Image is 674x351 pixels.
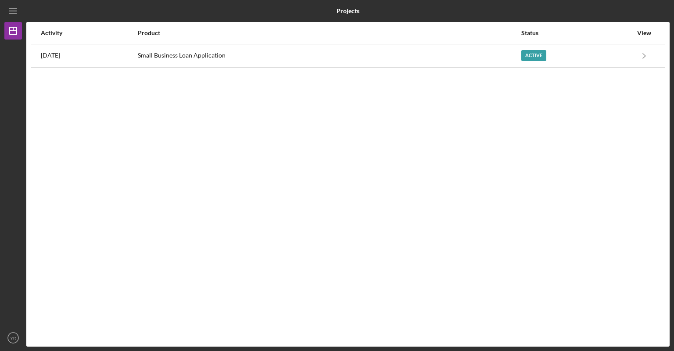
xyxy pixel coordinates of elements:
div: Status [521,29,632,36]
button: YR [4,329,22,347]
div: Activity [41,29,137,36]
text: YR [10,336,16,340]
div: Small Business Loan Application [138,45,520,67]
div: Product [138,29,520,36]
time: 2025-09-04 16:26 [41,52,60,59]
div: View [633,29,655,36]
div: Active [521,50,546,61]
b: Projects [337,7,359,14]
